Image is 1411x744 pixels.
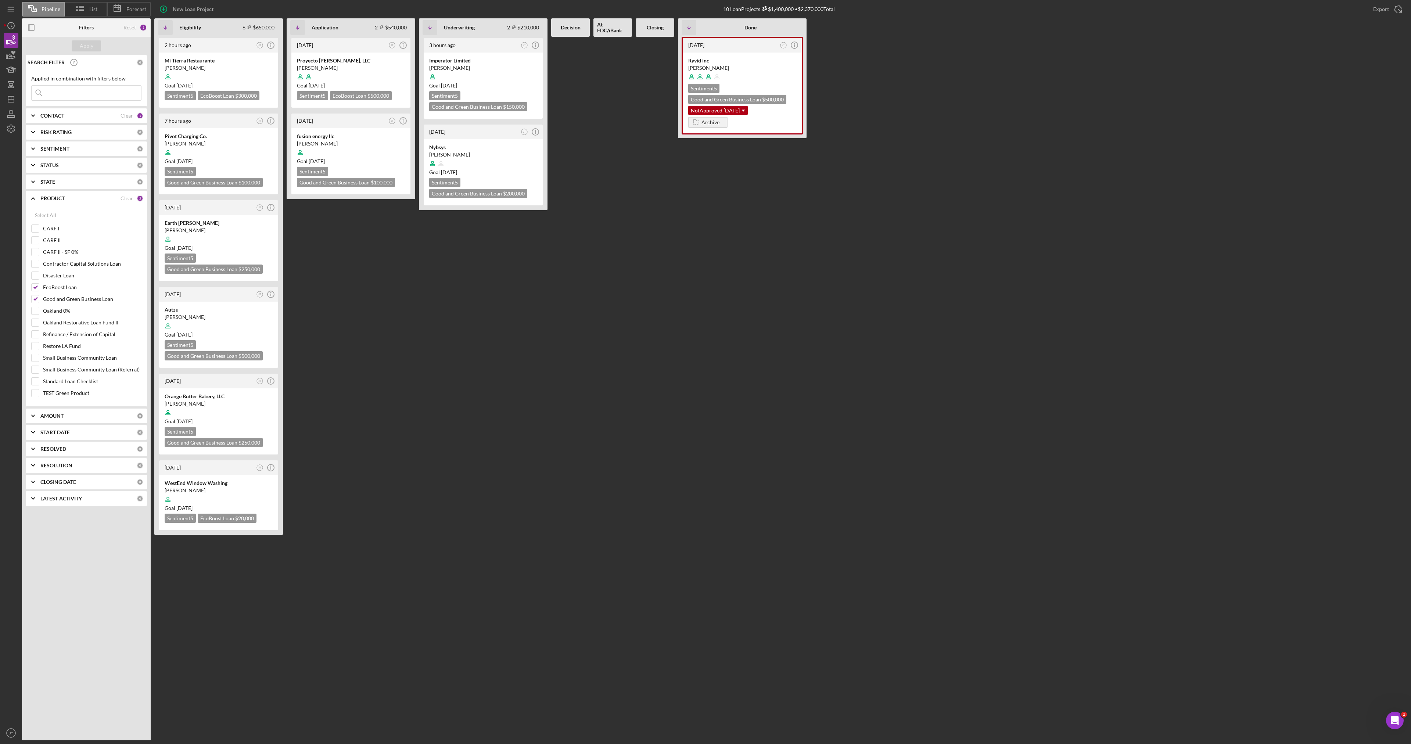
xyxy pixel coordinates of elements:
div: 0 [137,429,143,436]
span: Goal [165,158,193,164]
label: CARF II - SF 0% [43,248,141,256]
div: [PERSON_NAME] [429,64,537,72]
div: [PERSON_NAME] [429,151,537,158]
div: NotApproved [DATE] [688,106,748,115]
div: 2 $210,000 [507,24,539,30]
div: Autzu [165,306,273,313]
div: Orange Butter Bakery, LLC [165,393,273,400]
button: JT [255,290,265,299]
div: [PERSON_NAME] [165,487,273,494]
button: Select All [31,208,60,223]
div: 0 [137,59,143,66]
div: 1 [137,112,143,119]
button: JT [779,40,789,50]
text: JT [782,44,785,46]
a: [DATE]JTWestEnd Window Washing[PERSON_NAME]Goal [DATE]Sentiment5EcoBoost Loan $20,000 [158,459,279,531]
button: JT [255,116,265,126]
time: 10/25/2025 [176,82,193,89]
div: Sentiment 5 [165,340,196,349]
div: 0 [137,129,143,136]
label: Disaster Loan [43,272,141,279]
b: Application [312,25,338,30]
span: $300,000 [235,93,257,99]
time: 2025-08-15 10:59 [165,204,181,211]
button: JT [520,127,529,137]
span: $20,000 [235,515,254,521]
div: 10 Loan Projects • $2,370,000 Total [723,6,835,12]
div: Good and Green Business Loan $500,000 [688,95,786,104]
b: STATE [40,179,55,185]
b: CONTACT [40,113,64,119]
text: JT [258,466,261,469]
div: Good and Green Business Loan [165,178,263,187]
div: Sentiment 5 [165,254,196,263]
time: 2025-08-29 22:43 [297,42,313,48]
a: [DATE]JTProyecto [PERSON_NAME], LLC[PERSON_NAME]Goal [DATE]Sentiment5EcoBoost Loan $500,000 [290,37,412,109]
div: Applied in combination with filters below [31,76,141,82]
a: 3 hours agoJTImperator Limited[PERSON_NAME]Goal [DATE]Sentiment5Good and Green Business Loan $150... [423,37,544,120]
time: 09/27/2025 [176,331,193,338]
div: Good and Green Business Loan [165,265,263,274]
div: 2 [137,195,143,202]
b: AMOUNT [40,413,64,419]
div: Nybsys [429,144,537,151]
div: 0 [137,495,143,502]
span: $150,000 [503,104,525,110]
div: Earth [PERSON_NAME] [165,219,273,227]
div: Good and Green Business Loan [297,178,395,187]
span: $200,000 [503,190,525,197]
a: [DATE]JTOrange Butter Bakery, LLC[PERSON_NAME]Goal [DATE]Sentiment5Good and Green Business Loan $... [158,373,279,456]
label: Small Business Community Loan (Referral) [43,366,141,373]
a: [DATE]JTfusion energy llc[PERSON_NAME]Goal [DATE]Sentiment5Good and Green Business Loan $100,000 [290,112,412,195]
div: [PERSON_NAME] [165,400,273,407]
span: Forecast [126,6,146,12]
div: 3 [140,24,147,31]
div: Apply [80,40,93,51]
time: 06/15/2025 [441,169,457,175]
div: [PERSON_NAME] [165,313,273,321]
button: New Loan Project [154,2,221,17]
div: Reset [123,25,136,30]
text: JT [258,380,261,382]
text: JT [9,731,13,735]
label: EcoBoost Loan [43,284,141,291]
b: STATUS [40,162,59,168]
b: Done [744,25,757,30]
span: Goal [165,331,193,338]
div: Mi Tierra Restaurante [165,57,273,64]
text: JT [258,44,261,46]
text: JT [391,119,393,122]
span: $250,000 [238,266,260,272]
div: Ryvid inc [688,57,796,64]
span: Goal [165,245,193,251]
div: EcoBoost Loan [198,514,256,523]
div: [PERSON_NAME] [165,64,273,72]
a: 2 hours agoJTMi Tierra Restaurante[PERSON_NAME]Goal [DATE]Sentiment5EcoBoost Loan $300,000 [158,37,279,109]
time: 09/29/2025 [176,245,193,251]
div: Sentiment 5 [165,91,196,100]
span: Goal [165,505,193,511]
time: 2025-09-10 14:03 [165,118,191,124]
time: 2025-08-11 19:03 [429,129,445,135]
div: [PERSON_NAME] [297,64,405,72]
time: 09/23/2025 [309,158,325,164]
button: JT [255,376,265,386]
div: Select All [35,208,56,223]
div: [PERSON_NAME] [688,64,796,72]
button: JT [520,40,529,50]
label: CARF I [43,225,141,232]
div: [PERSON_NAME] [165,140,273,147]
div: 6 $650,000 [243,24,274,30]
div: fusion energy llc [297,133,405,140]
div: Sentiment 5 [165,167,196,176]
label: Restore LA Fund [43,342,141,350]
div: Sentiment 5 [429,91,460,100]
div: 0 [137,413,143,419]
b: PRODUCT [40,195,65,201]
div: EcoBoost Loan [330,91,392,100]
div: New Loan Project [173,2,213,17]
span: $500,000 [367,93,389,99]
div: Good and Green Business Loan [429,102,527,111]
div: Sentiment 5 [429,178,460,187]
b: RISK RATING [40,129,72,135]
